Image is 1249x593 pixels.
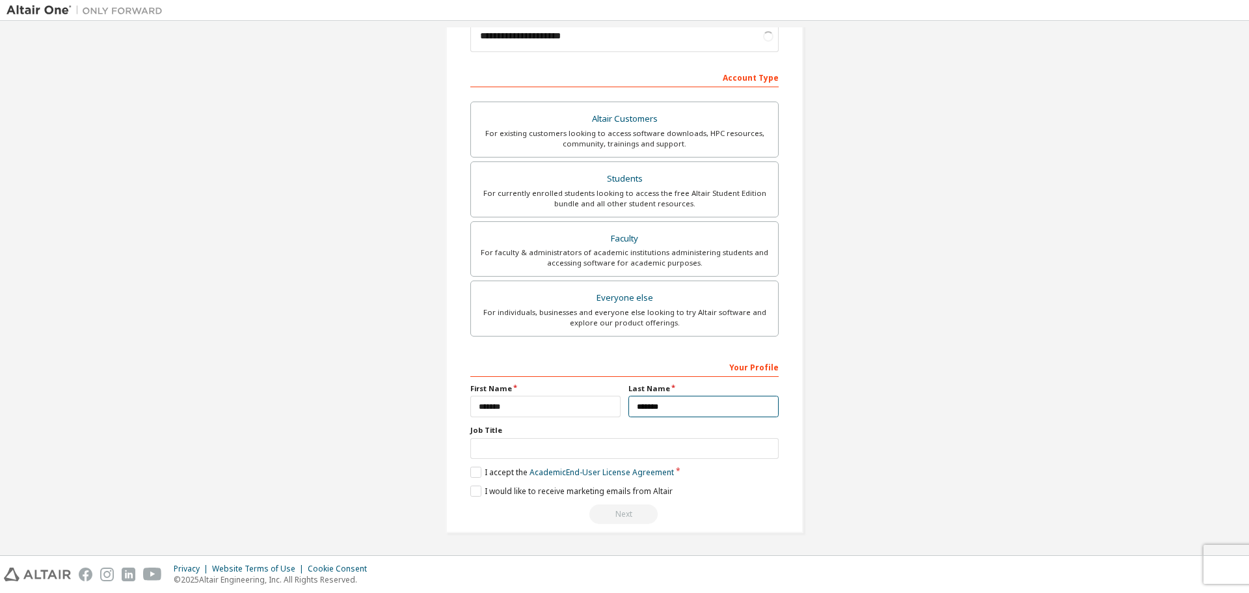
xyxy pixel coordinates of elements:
[174,574,375,585] p: © 2025 Altair Engineering, Inc. All Rights Reserved.
[143,568,162,581] img: youtube.svg
[308,564,375,574] div: Cookie Consent
[470,467,674,478] label: I accept the
[479,307,770,328] div: For individuals, businesses and everyone else looking to try Altair software and explore our prod...
[479,170,770,188] div: Students
[79,568,92,581] img: facebook.svg
[479,110,770,128] div: Altair Customers
[100,568,114,581] img: instagram.svg
[470,66,779,87] div: Account Type
[479,128,770,149] div: For existing customers looking to access software downloads, HPC resources, community, trainings ...
[470,486,673,497] label: I would like to receive marketing emails from Altair
[7,4,169,17] img: Altair One
[470,383,621,394] label: First Name
[470,504,779,524] div: Please wait while checking email ...
[174,564,212,574] div: Privacy
[479,230,770,248] div: Faculty
[479,247,770,268] div: For faculty & administrators of academic institutions administering students and accessing softwa...
[4,568,71,581] img: altair_logo.svg
[122,568,135,581] img: linkedin.svg
[470,356,779,377] div: Your Profile
[628,383,779,394] label: Last Name
[212,564,308,574] div: Website Terms of Use
[470,425,779,435] label: Job Title
[479,289,770,307] div: Everyone else
[530,467,674,478] a: Academic End-User License Agreement
[479,188,770,209] div: For currently enrolled students looking to access the free Altair Student Edition bundle and all ...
